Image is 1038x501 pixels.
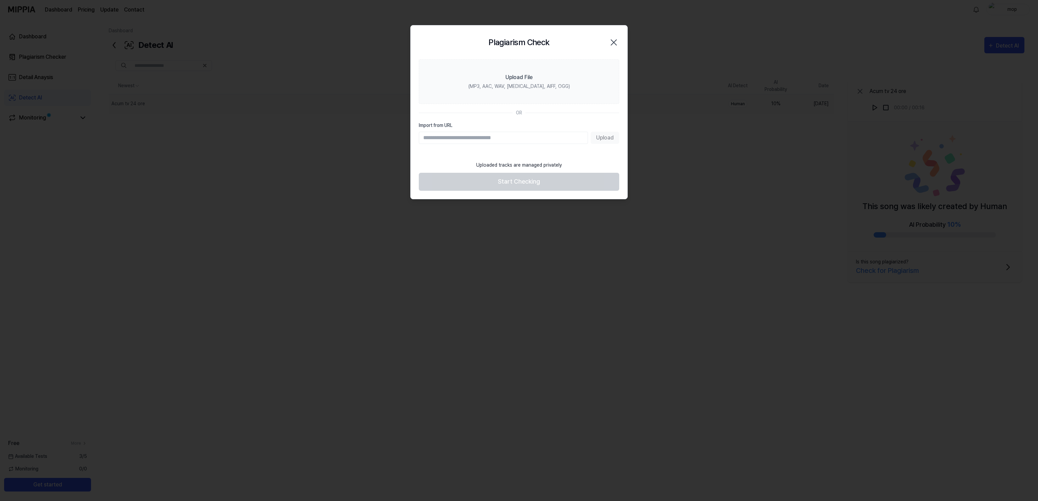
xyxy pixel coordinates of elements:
div: OR [516,109,522,116]
h2: Plagiarism Check [488,36,549,49]
label: Import from URL [419,122,619,129]
div: Uploaded tracks are managed privately [472,157,566,173]
div: Upload File [505,73,533,81]
div: (MP3, AAC, WAV, [MEDICAL_DATA], AIFF, OGG) [468,83,570,90]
